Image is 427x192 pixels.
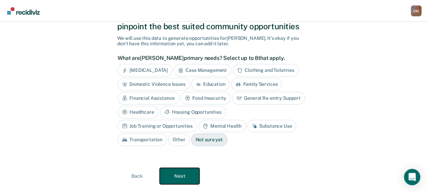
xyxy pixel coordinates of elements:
[118,64,172,77] div: [MEDICAL_DATA]
[118,120,197,132] div: Job Training or Opportunities
[247,120,296,132] div: Substance Use
[198,120,246,132] div: Mental Health
[118,106,159,118] div: Healthcare
[117,35,310,47] div: We will use this data to generate opportunities for [PERSON_NAME] . It's okay if you don't have t...
[160,168,199,184] button: Next
[191,133,227,146] div: Not sure yet
[168,133,190,146] div: Other
[7,7,40,15] img: Recidiviz
[411,5,422,16] div: O M
[160,106,226,118] div: Housing Opportunities
[231,78,282,91] div: Family Services
[411,5,422,16] button: Profile dropdown button
[118,78,190,91] div: Domestic Violence Issues
[118,133,167,146] div: Transportation
[118,55,306,61] label: What are [PERSON_NAME] primary needs? Select up to 8 that apply.
[118,92,179,105] div: Financial Assistance
[232,92,305,105] div: General Re-entry Support
[191,78,230,91] div: Education
[117,168,157,184] button: Back
[180,92,231,105] div: Food Insecurity
[174,64,231,77] div: Case Management
[233,64,299,77] div: Clothing and Toiletries
[404,169,420,185] div: Open Intercom Messenger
